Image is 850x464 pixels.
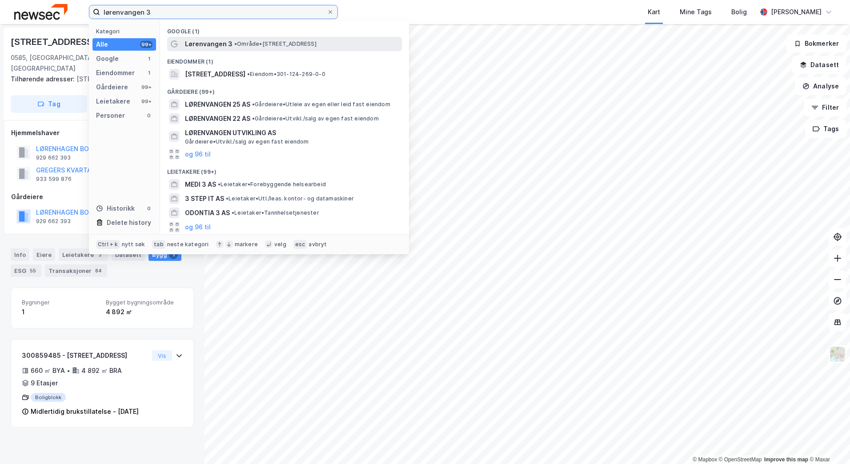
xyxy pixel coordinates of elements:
[232,209,319,216] span: Leietaker • Tannhelsetjenester
[792,56,846,74] button: Datasett
[31,378,58,388] div: 9 Etasjer
[806,421,850,464] div: Kontrollprogram for chat
[218,181,221,188] span: •
[11,248,29,261] div: Info
[167,241,209,248] div: neste kategori
[764,456,808,463] a: Improve this map
[226,195,354,202] span: Leietaker • Utl./leas. kontor- og datamaskiner
[28,266,38,275] div: 55
[145,55,152,62] div: 1
[719,456,762,463] a: OpenStreetMap
[786,35,846,52] button: Bokmerker
[96,250,104,259] div: 2
[59,248,108,261] div: Leietakere
[226,195,229,202] span: •
[252,101,255,108] span: •
[806,421,850,464] iframe: Chat Widget
[252,115,379,122] span: Gårdeiere • Utvikl./salg av egen fast eiendom
[36,218,71,225] div: 929 662 393
[152,350,172,361] button: Vis
[160,161,409,177] div: Leietakere (99+)
[36,154,71,161] div: 929 662 393
[31,365,65,376] div: 660 ㎡ BYA
[160,21,409,37] div: Google (1)
[693,456,717,463] a: Mapbox
[11,75,76,83] span: Tilhørende adresser:
[185,149,211,160] button: og 96 til
[152,240,165,249] div: tab
[185,138,309,145] span: Gårdeiere • Utvikl./salg av egen fast eiendom
[234,40,237,47] span: •
[106,299,183,306] span: Bygget bygningsområde
[96,53,119,64] div: Google
[140,98,152,105] div: 99+
[185,179,216,190] span: MEDI 3 AS
[36,176,72,183] div: 933 599 876
[93,266,104,275] div: 84
[185,208,230,218] span: ODONTIA 3 AS
[11,74,187,84] div: [STREET_ADDRESS]
[185,193,224,204] span: 3 STEP IT AS
[100,5,327,19] input: Søk på adresse, matrikkel, gårdeiere, leietakere eller personer
[33,248,55,261] div: Eiere
[140,41,152,48] div: 99+
[232,209,234,216] span: •
[107,217,151,228] div: Delete history
[11,192,193,202] div: Gårdeiere
[293,240,307,249] div: esc
[185,113,250,124] span: LØRENVANGEN 22 AS
[160,51,409,67] div: Eiendommer (1)
[96,240,120,249] div: Ctrl + k
[252,101,390,108] span: Gårdeiere • Utleie av egen eller leid fast eiendom
[274,241,286,248] div: velg
[122,241,145,248] div: nytt søk
[145,205,152,212] div: 0
[247,71,325,78] span: Eiendom • 301-124-269-0-0
[22,307,99,317] div: 1
[185,99,250,110] span: LØRENVANGEN 25 AS
[96,96,130,107] div: Leietakere
[81,365,122,376] div: 4 892 ㎡ BRA
[234,40,317,48] span: Område • [STREET_ADDRESS]
[148,248,181,261] div: Bygg
[235,241,258,248] div: markere
[185,222,211,232] button: og 96 til
[185,39,233,49] span: Lørenvangen 3
[771,7,822,17] div: [PERSON_NAME]
[67,367,70,374] div: •
[22,299,99,306] span: Bygninger
[145,69,152,76] div: 1
[96,110,125,121] div: Personer
[218,181,326,188] span: Leietaker • Forebyggende helsearbeid
[185,128,398,138] span: LØRENVANGEN UTVIKLING AS
[252,115,255,122] span: •
[96,82,128,92] div: Gårdeiere
[11,52,124,74] div: 0585, [GEOGRAPHIC_DATA], [GEOGRAPHIC_DATA]
[804,99,846,116] button: Filter
[22,350,148,361] div: 300859485 - [STREET_ADDRESS]
[96,28,156,35] div: Kategori
[731,7,747,17] div: Bolig
[11,35,98,49] div: [STREET_ADDRESS]
[96,39,108,50] div: Alle
[14,4,68,20] img: newsec-logo.f6e21ccffca1b3a03d2d.png
[11,128,193,138] div: Hjemmelshaver
[169,250,178,259] div: 1
[795,77,846,95] button: Analyse
[829,346,846,363] img: Z
[309,241,327,248] div: avbryt
[680,7,712,17] div: Mine Tags
[140,84,152,91] div: 99+
[11,264,41,277] div: ESG
[805,120,846,138] button: Tags
[112,248,145,261] div: Datasett
[648,7,660,17] div: Kart
[96,68,135,78] div: Eiendommer
[247,71,250,77] span: •
[185,69,245,80] span: [STREET_ADDRESS]
[96,203,135,214] div: Historikk
[160,81,409,97] div: Gårdeiere (99+)
[145,112,152,119] div: 0
[106,307,183,317] div: 4 892 ㎡
[45,264,107,277] div: Transaksjoner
